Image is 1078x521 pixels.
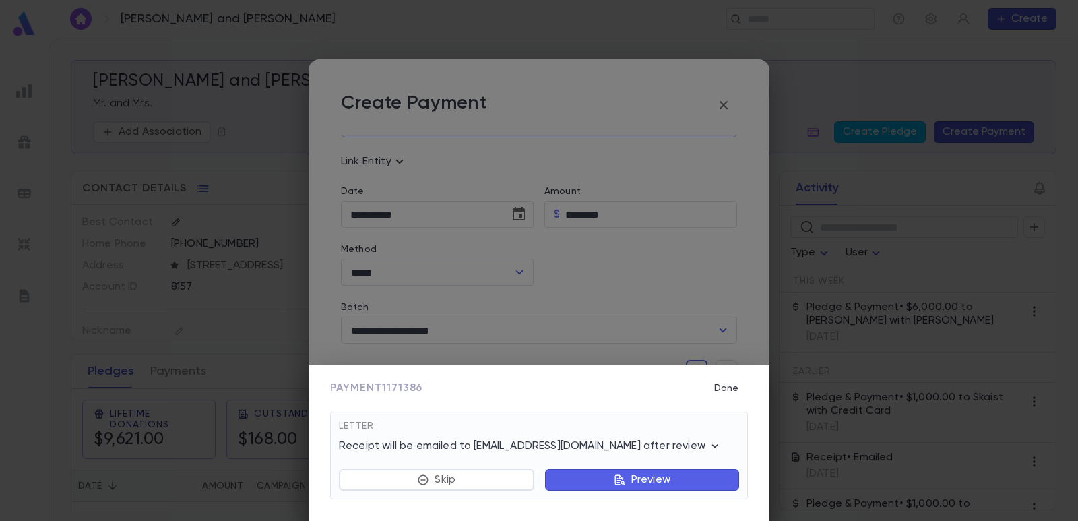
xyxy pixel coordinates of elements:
[545,469,739,491] button: Preview
[330,381,422,395] span: Payment 1171386
[339,421,739,439] div: Letter
[435,473,455,487] p: Skip
[339,469,534,491] button: Skip
[631,473,670,487] p: Preview
[339,439,722,453] p: Receipt will be emailed to [EMAIL_ADDRESS][DOMAIN_NAME] after review
[705,375,748,401] button: Done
